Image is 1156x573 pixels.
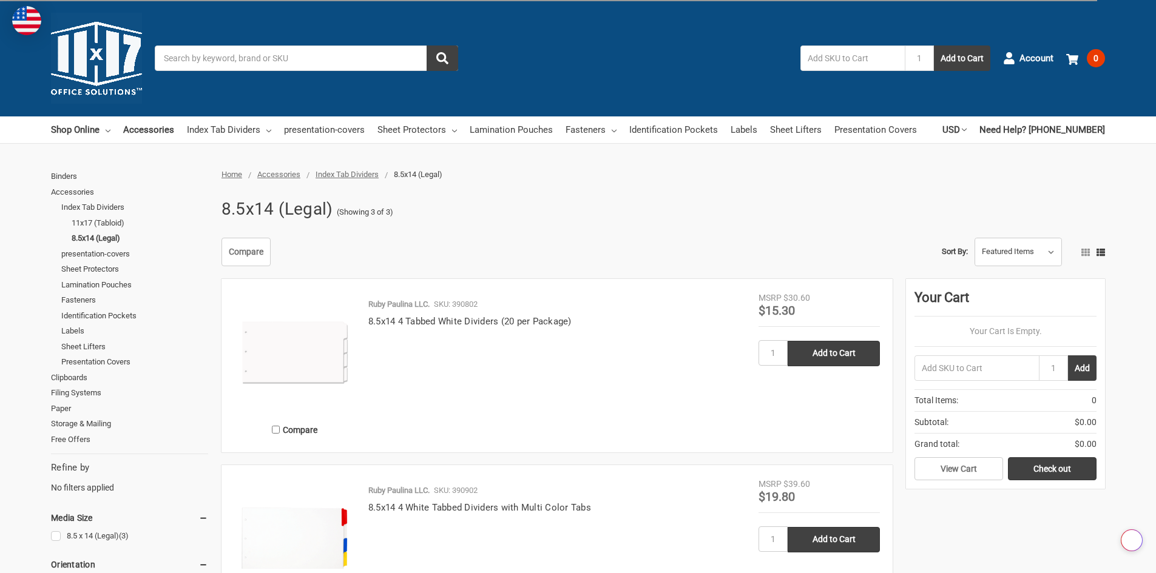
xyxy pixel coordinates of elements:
[731,116,757,143] a: Labels
[770,116,822,143] a: Sheet Lifters
[221,170,242,179] a: Home
[51,461,208,494] div: No filters applied
[394,170,442,179] span: 8.5x14 (Legal)
[51,116,110,143] a: Shop Online
[914,355,1039,381] input: Add SKU to Cart
[272,426,280,434] input: Compare
[61,308,208,324] a: Identification Pockets
[1066,42,1105,74] a: 0
[942,116,967,143] a: USD
[566,116,617,143] a: Fasteners
[51,401,208,417] a: Paper
[61,261,208,277] a: Sheet Protectors
[51,432,208,447] a: Free Offers
[942,243,968,261] label: Sort By:
[470,116,553,143] a: Lamination Pouches
[61,323,208,339] a: Labels
[234,420,356,440] label: Compare
[368,316,572,327] a: 8.5x14 4 Tabbed White Dividers (20 per Package)
[434,484,478,497] p: SKU: 390902
[61,339,208,355] a: Sheet Lifters
[783,479,810,489] span: $39.60
[51,557,208,572] h5: Orientation
[61,246,208,262] a: presentation-covers
[979,116,1105,143] a: Need Help? [PHONE_NUMBER]
[759,292,782,304] div: MSRP
[61,277,208,293] a: Lamination Pouches
[834,116,917,143] a: Presentation Covers
[934,45,990,71] button: Add to Cart
[788,341,880,366] input: Add to Cart
[1092,394,1097,407] span: 0
[1075,438,1097,451] span: $0.00
[51,528,208,545] a: 8.5 x 14 (Legal)
[368,298,430,310] p: Ruby Paulina LLC.
[914,287,1097,317] div: Your Cart
[234,292,356,413] img: 8.5x14 4 Tabbed White Dividers (20 per Package)
[155,45,458,71] input: Search by keyword, brand or SKU
[51,416,208,432] a: Storage & Mailing
[629,116,718,143] a: Identification Pockets
[221,238,271,267] a: Compare
[72,215,208,231] a: 11x17 (Tabloid)
[1075,416,1097,429] span: $0.00
[759,303,795,318] span: $15.30
[257,170,300,179] a: Accessories
[1087,49,1105,67] span: 0
[377,116,457,143] a: Sheet Protectors
[914,457,1003,480] a: View Cart
[368,484,430,497] p: Ruby Paulina LLC.
[1068,355,1097,381] button: Add
[284,116,365,143] a: presentation-covers
[783,293,810,303] span: $30.60
[51,184,208,200] a: Accessories
[914,325,1097,338] p: Your Cart Is Empty.
[1003,42,1053,74] a: Account
[914,438,959,451] span: Grand total:
[51,385,208,401] a: Filing Systems
[337,206,393,218] span: (Showing 3 of 3)
[187,116,271,143] a: Index Tab Dividers
[51,13,142,104] img: 11x17.com
[51,370,208,386] a: Clipboards
[759,489,795,504] span: $19.80
[51,461,208,475] h5: Refine by
[759,478,782,491] div: MSRP
[123,116,174,143] a: Accessories
[914,416,948,429] span: Subtotal:
[800,45,905,71] input: Add SKU to Cart
[368,502,591,513] a: 8.5x14 4 White Tabbed Dividers with Multi Color Tabs
[788,527,880,552] input: Add to Cart
[51,511,208,525] h5: Media Size
[12,6,41,35] img: duty and tax information for United States
[316,170,379,179] a: Index Tab Dividers
[434,298,478,310] p: SKU: 390802
[914,394,958,407] span: Total Items:
[61,199,208,215] a: Index Tab Dividers
[1008,457,1097,480] a: Check out
[72,230,208,246] a: 8.5x14 (Legal)
[51,169,208,184] a: Binders
[61,354,208,370] a: Presentation Covers
[61,292,208,308] a: Fasteners
[1019,52,1053,65] span: Account
[119,531,129,540] span: (3)
[221,193,333,225] h1: 8.5x14 (Legal)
